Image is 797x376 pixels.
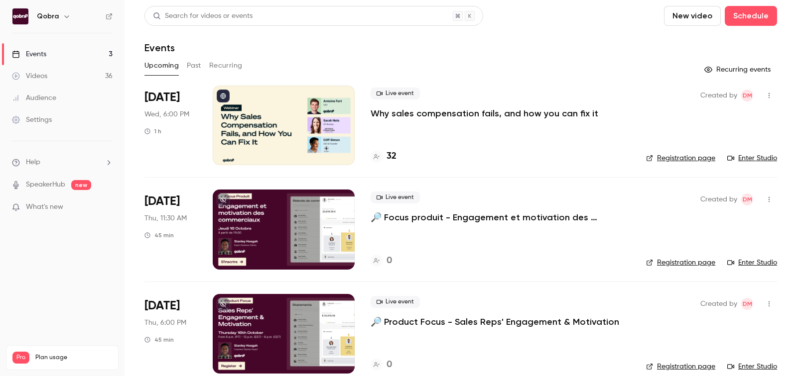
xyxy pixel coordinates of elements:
[727,258,777,268] a: Enter Studio
[371,107,598,119] a: Why sales compensation fails, and how you can fix it
[371,358,392,372] a: 0
[37,11,59,21] h6: Qobra
[187,58,201,74] button: Past
[700,90,737,101] span: Created by
[26,180,65,190] a: SpeakerHub
[26,202,63,212] span: What's new
[700,193,737,205] span: Created by
[743,298,752,310] span: DM
[153,11,253,21] div: Search for videos or events
[646,153,715,163] a: Registration page
[144,58,179,74] button: Upcoming
[26,157,40,168] span: Help
[727,153,777,163] a: Enter Studio
[209,58,243,74] button: Recurring
[144,193,180,209] span: [DATE]
[12,93,56,103] div: Audience
[144,109,189,119] span: Wed, 6:00 PM
[12,71,47,81] div: Videos
[144,90,180,105] span: [DATE]
[12,115,52,125] div: Settings
[144,189,197,269] div: Oct 16 Thu, 11:30 AM (Europe/Paris)
[700,62,777,78] button: Recurring events
[144,42,175,54] h1: Events
[741,298,753,310] span: Dylan Manceau
[71,180,91,190] span: new
[387,150,397,163] h4: 32
[371,150,397,163] a: 32
[725,6,777,26] button: Schedule
[371,211,630,223] a: 🔎 Focus produit - Engagement et motivation des commerciaux
[646,362,715,372] a: Registration page
[727,362,777,372] a: Enter Studio
[741,193,753,205] span: Dylan Manceau
[144,213,187,223] span: Thu, 11:30 AM
[371,191,420,203] span: Live event
[664,6,721,26] button: New video
[35,354,112,362] span: Plan usage
[371,88,420,99] span: Live event
[387,358,392,372] h4: 0
[700,298,737,310] span: Created by
[741,90,753,101] span: Dylan Manceau
[371,254,392,268] a: 0
[144,127,161,135] div: 1 h
[12,157,113,168] li: help-dropdown-opener
[144,294,197,374] div: Oct 16 Thu, 6:00 PM (Europe/Paris)
[144,298,180,314] span: [DATE]
[12,352,29,364] span: Pro
[12,49,46,59] div: Events
[144,318,186,328] span: Thu, 6:00 PM
[371,316,619,328] a: 🔎 Product Focus - Sales Reps' Engagement & Motivation
[144,231,174,239] div: 45 min
[646,258,715,268] a: Registration page
[144,336,174,344] div: 45 min
[387,254,392,268] h4: 0
[743,193,752,205] span: DM
[371,296,420,308] span: Live event
[743,90,752,101] span: DM
[144,86,197,165] div: Oct 8 Wed, 6:00 PM (Europe/Paris)
[12,8,28,24] img: Qobra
